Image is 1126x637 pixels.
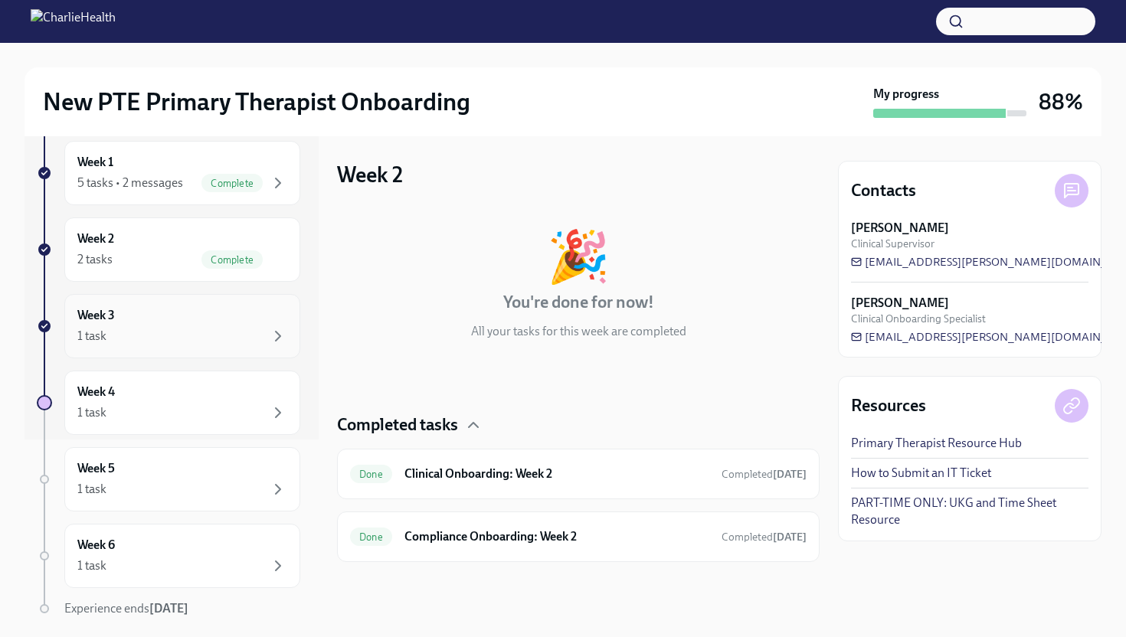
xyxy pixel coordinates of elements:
span: Clinical Supervisor [851,237,935,251]
h6: Week 4 [77,384,115,400]
strong: [DATE] [773,468,807,481]
strong: [DATE] [773,531,807,544]
span: September 24th, 2025 15:25 [722,467,807,482]
span: September 10th, 2025 10:02 [722,530,807,544]
h6: Week 6 [77,537,115,554]
span: Experience ends [64,601,188,616]
div: 1 task [77,481,106,498]
h3: 88% [1039,88,1083,116]
strong: [PERSON_NAME] [851,220,949,237]
a: DoneClinical Onboarding: Week 2Completed[DATE] [350,462,807,486]
div: 5 tasks • 2 messages [77,175,183,191]
a: Week 31 task [37,294,300,358]
h6: Week 2 [77,230,114,247]
span: Done [350,531,392,543]
h6: Clinical Onboarding: Week 2 [404,465,709,482]
span: Completed [722,468,807,481]
h6: Week 5 [77,460,115,477]
div: 1 task [77,328,106,345]
a: How to Submit an IT Ticket [851,465,991,482]
strong: [DATE] [149,601,188,616]
a: Week 22 tasksComplete [37,217,300,282]
div: 🎉 [547,231,610,282]
span: Complete [201,178,263,189]
a: Primary Therapist Resource Hub [851,435,1022,452]
span: Completed [722,531,807,544]
strong: [PERSON_NAME] [851,295,949,312]
a: Week 15 tasks • 2 messagesComplete [37,141,300,205]
a: DoneCompliance Onboarding: Week 2Completed[DATE] [350,524,807,549]
h6: Week 1 [77,154,113,171]
strong: My progress [873,86,939,103]
div: 1 task [77,557,106,574]
span: Done [350,469,392,480]
span: Complete [201,254,263,266]
a: Week 61 task [37,524,300,588]
a: Week 51 task [37,447,300,511]
a: Week 41 task [37,371,300,435]
h6: Compliance Onboarding: Week 2 [404,528,709,545]
p: All your tasks for this week are completed [471,323,686,340]
img: CharlieHealth [31,9,116,34]
h2: New PTE Primary Therapist Onboarding [43,87,470,117]
span: Clinical Onboarding Specialist [851,312,986,326]
h4: Resources [851,394,926,417]
div: 2 tasks [77,251,113,268]
div: Completed tasks [337,413,820,436]
h4: Contacts [851,179,916,202]
h4: You're done for now! [503,291,654,314]
h6: Week 3 [77,307,115,324]
a: PART-TIME ONLY: UKG and Time Sheet Resource [851,495,1088,528]
h3: Week 2 [337,161,403,188]
h4: Completed tasks [337,413,458,436]
div: 1 task [77,404,106,421]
